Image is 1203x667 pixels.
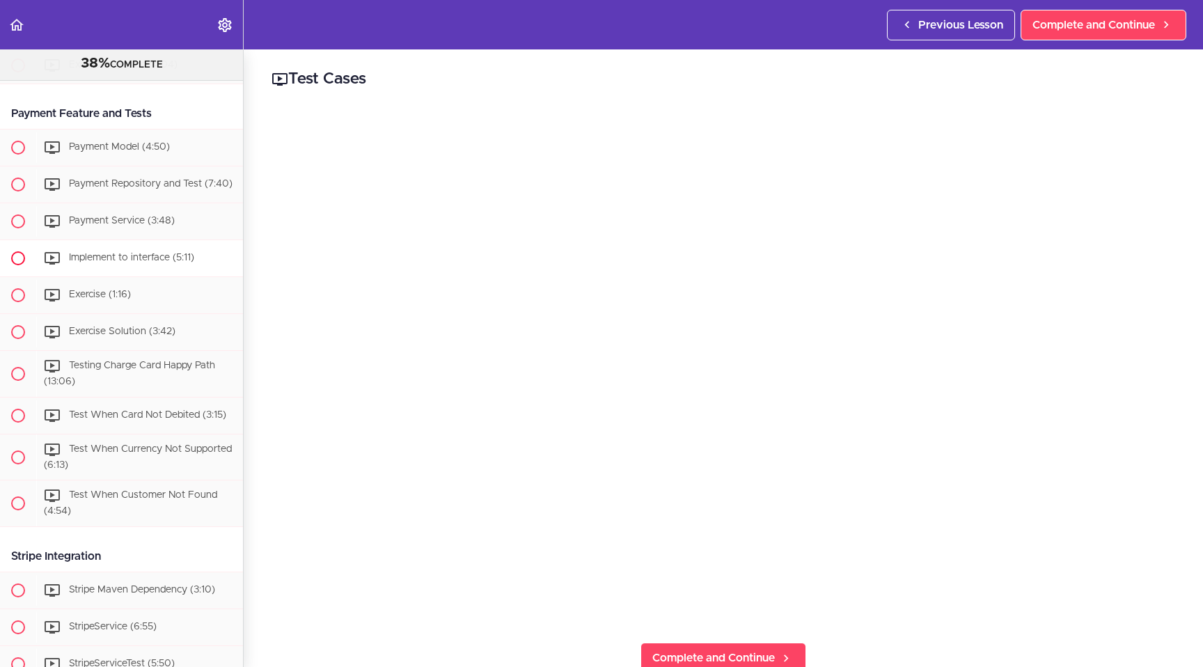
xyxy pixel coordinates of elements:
[44,491,217,517] span: Test When Customer Not Found (4:54)
[69,179,233,189] span: Payment Repository and Test (7:40)
[887,10,1015,40] a: Previous Lesson
[217,17,233,33] svg: Settings Menu
[69,253,194,262] span: Implement to interface (5:11)
[69,622,157,631] span: StripeService (6:55)
[1032,17,1155,33] span: Complete and Continue
[272,112,1175,620] iframe: Video Player
[69,410,226,420] span: Test When Card Not Debited (3:15)
[44,444,232,470] span: Test When Currency Not Supported (6:13)
[1021,10,1186,40] a: Complete and Continue
[8,17,25,33] svg: Back to course curriculum
[17,55,226,73] div: COMPLETE
[652,650,775,666] span: Complete and Continue
[69,216,175,226] span: Payment Service (3:48)
[69,290,131,299] span: Exercise (1:16)
[918,17,1003,33] span: Previous Lesson
[44,361,215,386] span: Testing Charge Card Happy Path (13:06)
[81,56,110,70] span: 38%
[272,68,1175,91] h2: Test Cases
[69,327,175,336] span: Exercise Solution (3:42)
[69,142,170,152] span: Payment Model (4:50)
[69,585,215,595] span: Stripe Maven Dependency (3:10)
